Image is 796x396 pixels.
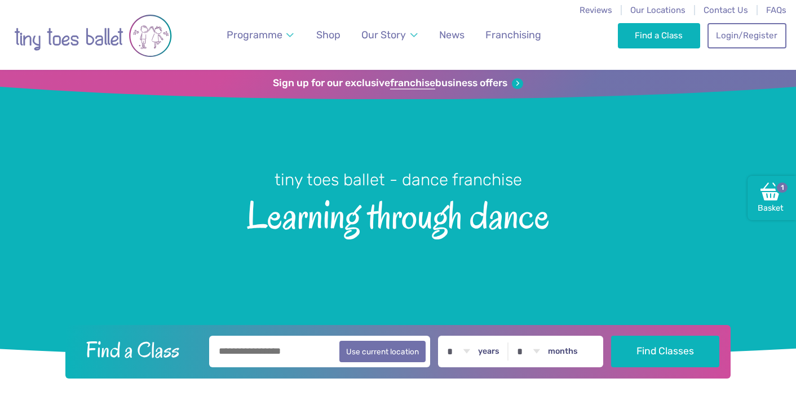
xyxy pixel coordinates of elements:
button: Find Classes [611,336,720,367]
label: months [548,346,578,357]
a: Sign up for our exclusivefranchisebusiness offers [273,77,523,90]
a: Find a Class [618,23,701,48]
a: Shop [311,23,346,48]
span: Programme [227,29,282,41]
a: News [434,23,470,48]
a: Our Story [356,23,423,48]
button: Use current location [339,341,426,362]
h2: Find a Class [77,336,202,364]
a: Contact Us [704,5,748,15]
a: Login/Register [707,23,786,48]
a: Reviews [580,5,612,15]
span: Franchising [485,29,541,41]
span: Learning through dance [20,191,776,237]
span: News [439,29,465,41]
span: Shop [316,29,340,41]
a: Our Locations [630,5,686,15]
a: Franchising [480,23,546,48]
small: tiny toes ballet - dance franchise [275,170,522,189]
a: FAQs [766,5,786,15]
a: Programme [222,23,299,48]
label: years [478,346,499,357]
span: 1 [775,181,789,194]
a: Basket1 [748,176,796,221]
strong: franchise [390,77,435,90]
img: tiny toes ballet [14,7,172,64]
span: Our Story [361,29,406,41]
